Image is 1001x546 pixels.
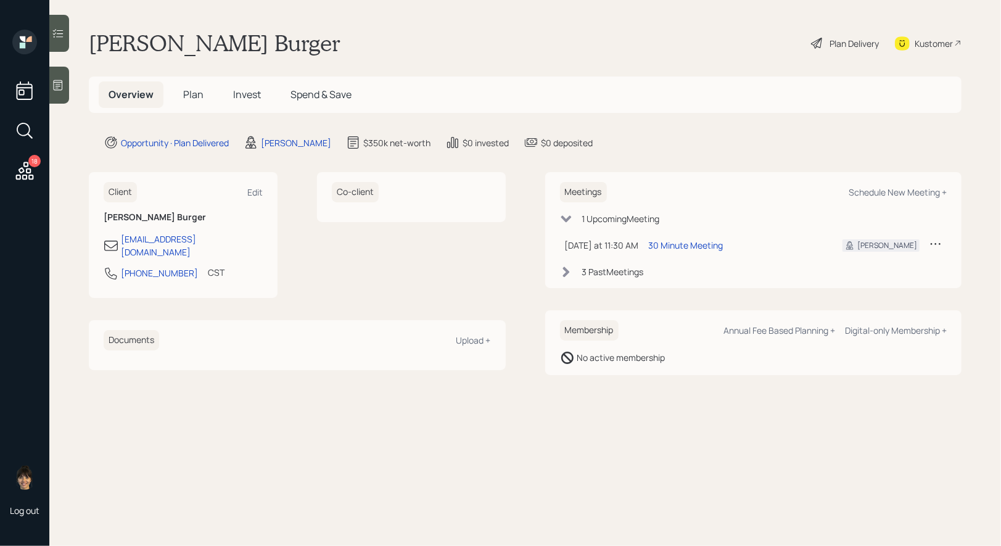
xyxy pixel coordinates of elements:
[565,239,639,252] div: [DATE] at 11:30 AM
[109,88,154,101] span: Overview
[857,240,917,251] div: [PERSON_NAME]
[28,155,41,167] div: 18
[104,330,159,350] h6: Documents
[560,320,619,341] h6: Membership
[208,266,225,279] div: CST
[582,212,660,225] div: 1 Upcoming Meeting
[89,30,340,57] h1: [PERSON_NAME] Burger
[830,37,879,50] div: Plan Delivery
[104,182,137,202] h6: Client
[261,136,331,149] div: [PERSON_NAME]
[332,182,379,202] h6: Co-client
[290,88,352,101] span: Spend & Save
[456,334,491,346] div: Upload +
[582,265,644,278] div: 3 Past Meeting s
[10,505,39,516] div: Log out
[233,88,261,101] span: Invest
[649,239,723,252] div: 30 Minute Meeting
[104,212,263,223] h6: [PERSON_NAME] Burger
[183,88,204,101] span: Plan
[560,182,607,202] h6: Meetings
[541,136,593,149] div: $0 deposited
[121,136,229,149] div: Opportunity · Plan Delivered
[121,267,198,279] div: [PHONE_NUMBER]
[577,351,665,364] div: No active membership
[849,186,947,198] div: Schedule New Meeting +
[121,233,263,259] div: [EMAIL_ADDRESS][DOMAIN_NAME]
[363,136,430,149] div: $350k net-worth
[247,186,263,198] div: Edit
[723,325,835,336] div: Annual Fee Based Planning +
[12,465,37,490] img: treva-nostdahl-headshot.png
[845,325,947,336] div: Digital-only Membership +
[463,136,509,149] div: $0 invested
[915,37,953,50] div: Kustomer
